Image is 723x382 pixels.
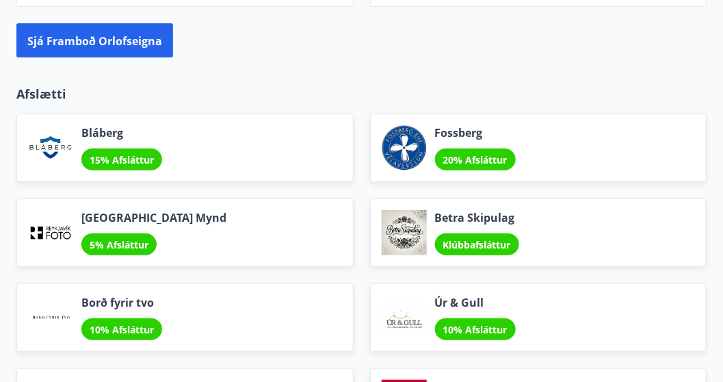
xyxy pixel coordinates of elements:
[81,295,154,310] font: Borð fyrir tvo
[16,86,66,102] font: Afslætti
[90,323,154,336] font: 10% Afsláttur
[435,210,515,225] font: Betra Skipulag
[90,153,154,166] font: 15% Afsláttur
[443,153,508,166] font: 20% Afsláttur
[90,238,148,251] font: 5% Afsláttur
[443,238,511,251] font: Klúbbafsláttur
[435,125,483,140] font: Fossberg
[16,23,173,58] button: Sjá framboð orlofseigna
[81,125,123,140] font: Bláberg
[81,210,226,225] font: [GEOGRAPHIC_DATA] Mynd
[435,295,484,310] font: Úr & Gull
[443,323,508,336] font: 10% Afsláttur
[27,34,162,49] font: Sjá framboð orlofseigna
